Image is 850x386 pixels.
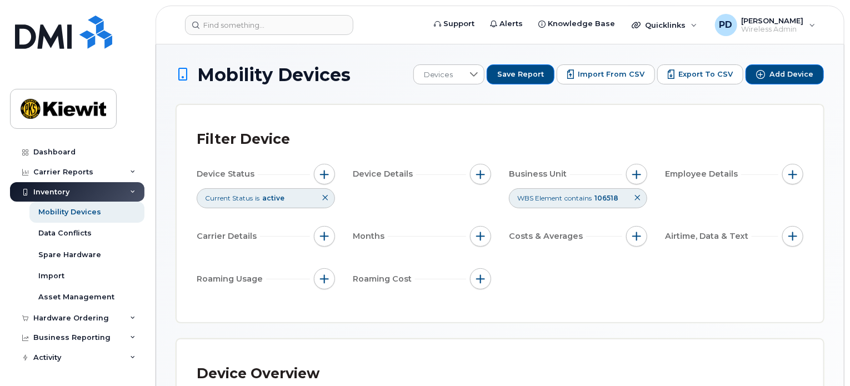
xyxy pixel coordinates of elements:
button: Save Report [487,64,554,84]
span: Carrier Details [197,230,260,242]
span: Costs & Averages [509,230,586,242]
div: Filter Device [197,125,290,154]
span: Device Status [197,168,258,180]
span: Roaming Cost [353,273,415,285]
span: Import from CSV [578,69,644,79]
span: Roaming Usage [197,273,266,285]
span: WBS Element [517,193,562,203]
span: 106518 [594,194,618,202]
button: Import from CSV [557,64,655,84]
span: Devices [414,65,463,85]
span: Business Unit [509,168,570,180]
span: Device Details [353,168,416,180]
button: Add Device [746,64,824,84]
span: is [255,193,259,203]
span: Add Device [769,69,813,79]
span: Employee Details [665,168,741,180]
span: Months [353,230,388,242]
span: contains [564,193,592,203]
iframe: Messenger Launcher [802,338,842,378]
span: Current Status [205,193,253,203]
span: Save Report [497,69,544,79]
span: Mobility Devices [197,65,351,84]
span: Airtime, Data & Text [665,230,752,242]
button: Export to CSV [657,64,743,84]
span: Export to CSV [678,69,733,79]
span: active [262,194,284,202]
